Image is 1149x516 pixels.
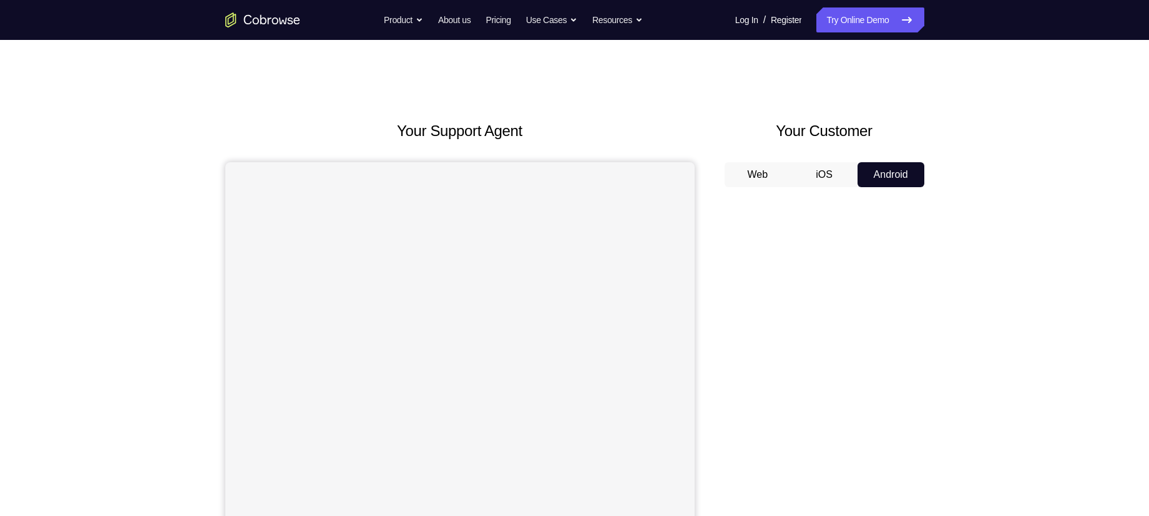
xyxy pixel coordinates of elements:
h2: Your Support Agent [225,120,695,142]
h2: Your Customer [725,120,924,142]
a: Go to the home page [225,12,300,27]
a: About us [438,7,471,32]
a: Try Online Demo [816,7,924,32]
button: Web [725,162,791,187]
button: Resources [592,7,643,32]
span: / [763,12,766,27]
a: Register [771,7,801,32]
button: Use Cases [526,7,577,32]
button: iOS [791,162,858,187]
a: Pricing [486,7,511,32]
button: Android [858,162,924,187]
button: Product [384,7,423,32]
a: Log In [735,7,758,32]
